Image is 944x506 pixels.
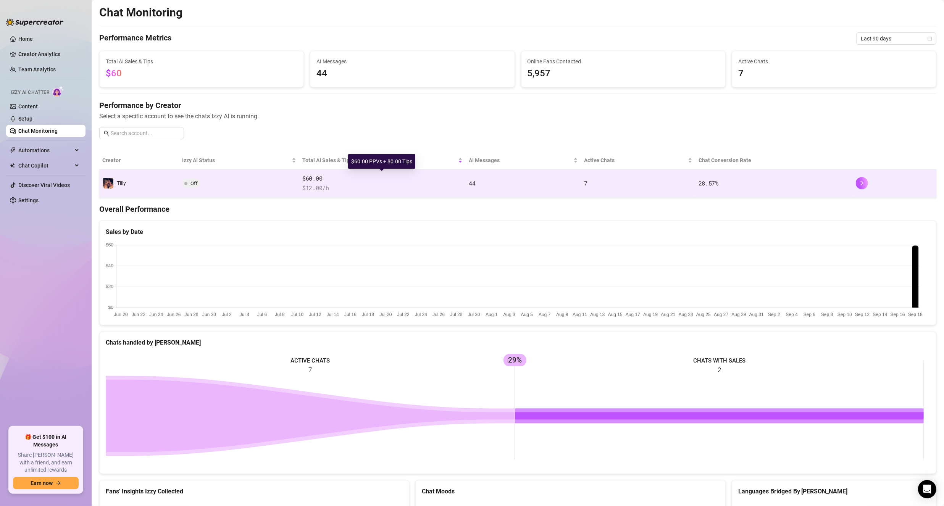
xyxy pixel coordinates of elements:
span: 28.57 % [699,179,718,187]
span: Total AI Sales & Tips [106,57,297,66]
div: Open Intercom Messenger [918,480,936,498]
h4: Performance Metrics [99,32,171,45]
div: Sales by Date [106,227,930,237]
a: Setup [18,116,32,122]
th: Creator [99,151,179,169]
a: Creator Analytics [18,48,79,60]
a: Chat Monitoring [18,128,58,134]
span: calendar [928,36,932,41]
span: Automations [18,144,73,156]
img: Tilly [103,178,113,189]
span: AI Messages [316,57,508,66]
span: 🎁 Get $100 in AI Messages [13,433,79,448]
span: arrow-right [56,480,61,486]
button: Earn nowarrow-right [13,477,79,489]
span: Izzy AI Status [182,156,290,164]
span: AI Messages [469,156,572,164]
span: Izzy AI Chatter [11,89,49,96]
span: Select a specific account to see the chats Izzy AI is running. [99,111,936,121]
th: Total AI Sales & Tips [299,151,466,169]
a: Settings [18,197,39,203]
h4: Performance by Creator [99,100,936,111]
span: thunderbolt [10,147,16,153]
th: Chat Conversion Rate [695,151,853,169]
span: 44 [316,66,508,81]
span: $60.00 [302,174,463,183]
input: Search account... [111,129,179,137]
span: Online Fans Contacted [528,57,719,66]
span: Last 90 days [861,33,932,44]
span: 7 [584,179,587,187]
span: Active Chats [584,156,686,164]
span: Active Chats [738,57,930,66]
span: 5,957 [528,66,719,81]
a: Discover Viral Videos [18,182,70,188]
span: Earn now [31,480,53,486]
span: Tilly [117,180,126,186]
th: Active Chats [581,151,695,169]
a: Content [18,103,38,110]
span: Share [PERSON_NAME] with a friend, and earn unlimited rewards [13,451,79,474]
span: Chat Copilot [18,160,73,172]
img: logo-BBDzfeDw.svg [6,18,63,26]
h2: Chat Monitoring [99,5,182,20]
button: right [856,177,868,189]
img: AI Chatter [52,86,64,97]
div: $60.00 PPVs + $0.00 Tips [348,154,415,169]
span: 7 [738,66,930,81]
span: Off [190,180,198,186]
div: Languages Bridged By [PERSON_NAME] [738,487,930,496]
span: search [104,131,109,136]
span: $60 [106,68,122,79]
img: Chat Copilot [10,163,15,168]
span: $ 12.00 /h [302,184,463,193]
th: AI Messages [466,151,581,169]
span: 44 [469,179,475,187]
span: right [859,180,865,186]
div: Chat Moods [422,487,719,496]
a: Home [18,36,33,42]
th: Izzy AI Status [179,151,300,169]
a: Team Analytics [18,66,56,73]
div: Fans' Insights Izzy Collected [106,487,403,496]
div: Chats handled by [PERSON_NAME] [106,338,930,347]
span: Total AI Sales & Tips [302,156,457,164]
h4: Overall Performance [99,204,936,214]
